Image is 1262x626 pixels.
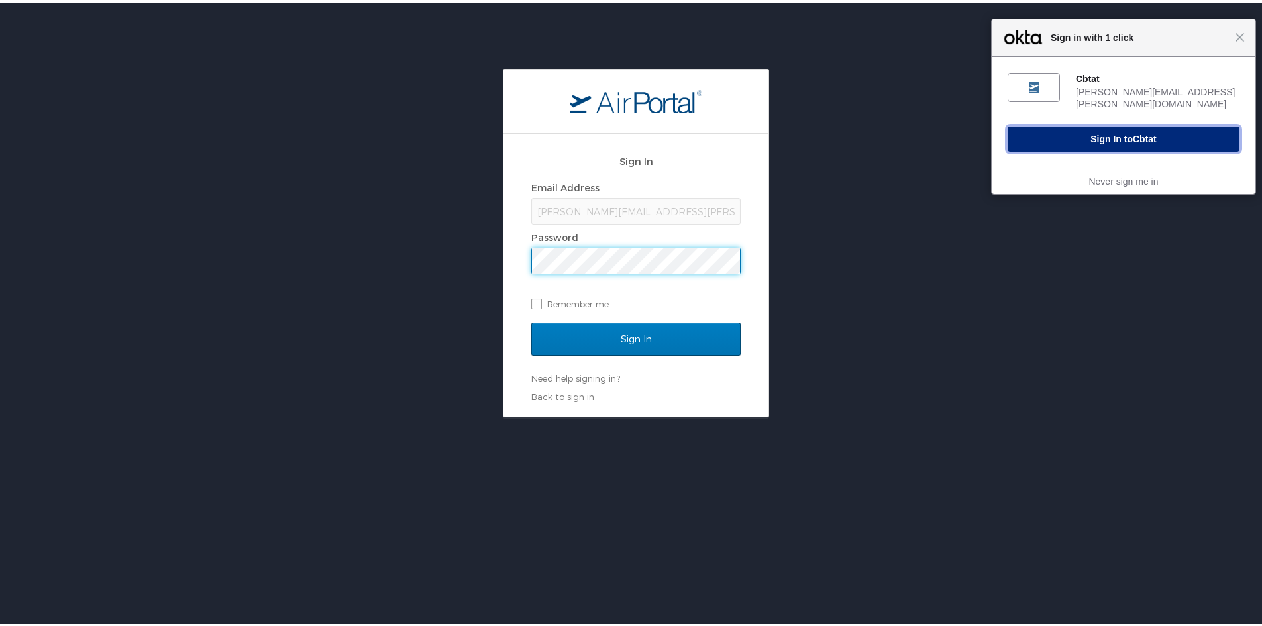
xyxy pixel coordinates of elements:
a: Back to sign in [531,389,594,399]
label: Password [531,229,578,240]
span: Close [1235,30,1245,40]
span: Cbtat [1133,131,1157,142]
label: Email Address [531,180,600,191]
div: [PERSON_NAME][EMAIL_ADDRESS][PERSON_NAME][DOMAIN_NAME] [1076,83,1239,107]
img: logo [570,87,702,111]
a: Need help signing in? [531,370,620,381]
input: Sign In [531,320,741,353]
span: Sign in with 1 click [1044,27,1235,43]
label: Remember me [531,291,741,311]
img: fs06h3nis6AXwsAno5d7 [1029,79,1039,90]
button: Sign In toCbtat [1008,124,1239,149]
h2: Sign In [531,151,741,166]
a: Never sign me in [1088,174,1158,184]
div: Cbtat [1076,70,1239,82]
